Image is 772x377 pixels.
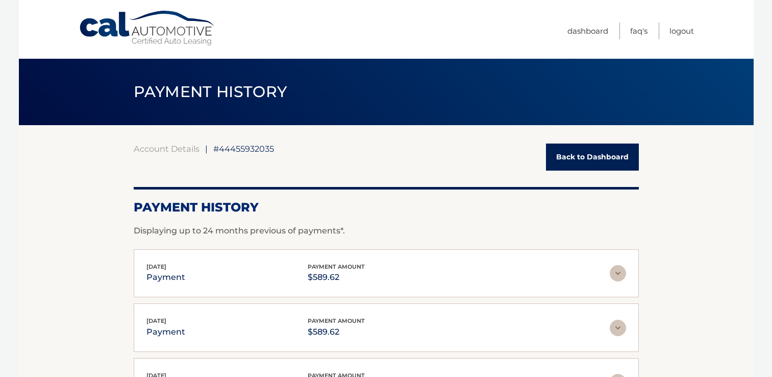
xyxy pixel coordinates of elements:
[546,144,639,171] a: Back to Dashboard
[213,144,274,154] span: #44455932035
[567,22,608,39] a: Dashboard
[610,320,626,336] img: accordion-rest.svg
[669,22,694,39] a: Logout
[308,317,365,324] span: payment amount
[630,22,648,39] a: FAQ's
[134,225,639,237] p: Displaying up to 24 months previous of payments*.
[79,10,216,46] a: Cal Automotive
[134,144,200,154] a: Account Details
[146,325,185,339] p: payment
[308,325,365,339] p: $589.62
[146,270,185,285] p: payment
[308,270,365,285] p: $589.62
[146,263,166,270] span: [DATE]
[146,317,166,324] span: [DATE]
[308,263,365,270] span: payment amount
[134,200,639,215] h2: Payment History
[610,265,626,281] img: accordion-rest.svg
[205,144,208,154] span: |
[134,82,287,101] span: PAYMENT HISTORY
